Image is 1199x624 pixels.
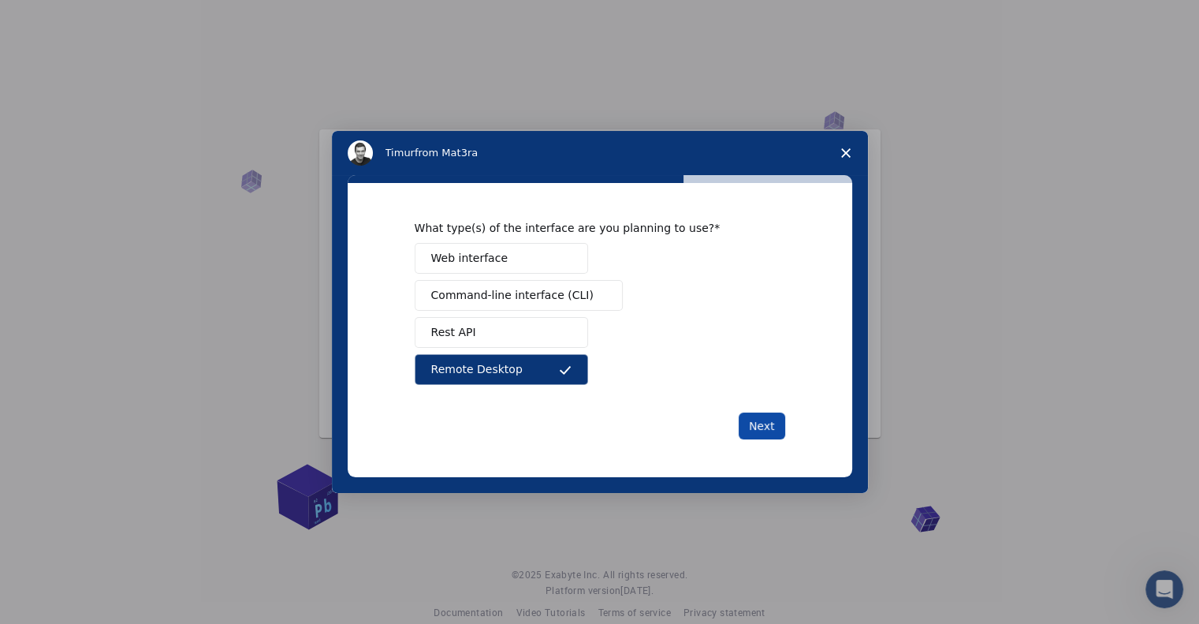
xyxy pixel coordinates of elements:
[415,221,761,235] div: What type(s) of the interface are you planning to use?
[824,131,868,175] span: Close survey
[32,11,80,25] span: Destek
[431,287,594,304] span: Command-line interface (CLI)
[415,317,588,348] button: Rest API
[739,413,785,439] button: Next
[415,280,623,311] button: Command-line interface (CLI)
[431,324,476,341] span: Rest API
[348,140,373,166] img: Profile image for Timur
[431,250,508,267] span: Web interface
[415,243,588,274] button: Web interface
[431,361,523,378] span: Remote Desktop
[385,147,415,159] span: Timur
[415,354,588,385] button: Remote Desktop
[415,147,478,159] span: from Mat3ra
